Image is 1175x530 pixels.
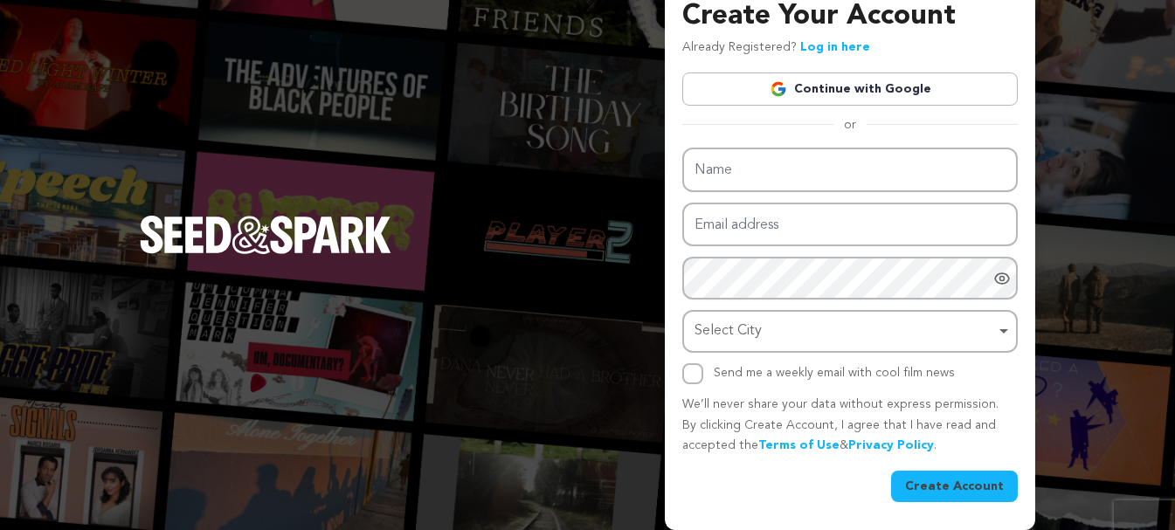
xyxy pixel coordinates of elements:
a: Continue with Google [682,72,1018,106]
p: Already Registered? [682,38,870,59]
label: Send me a weekly email with cool film news [714,367,955,379]
a: Terms of Use [758,439,840,451]
a: Log in here [800,41,870,53]
a: Show password as plain text. Warning: this will display your password on the screen. [993,270,1011,287]
input: Email address [682,203,1018,247]
span: or [833,116,867,134]
a: Privacy Policy [848,439,934,451]
img: Seed&Spark Logo [140,216,391,254]
div: Select City [695,319,995,344]
img: Google logo [770,80,787,98]
input: Name [682,148,1018,192]
button: Create Account [891,471,1018,502]
a: Seed&Spark Homepage [140,216,391,289]
p: We’ll never share your data without express permission. By clicking Create Account, I agree that ... [682,395,1018,457]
